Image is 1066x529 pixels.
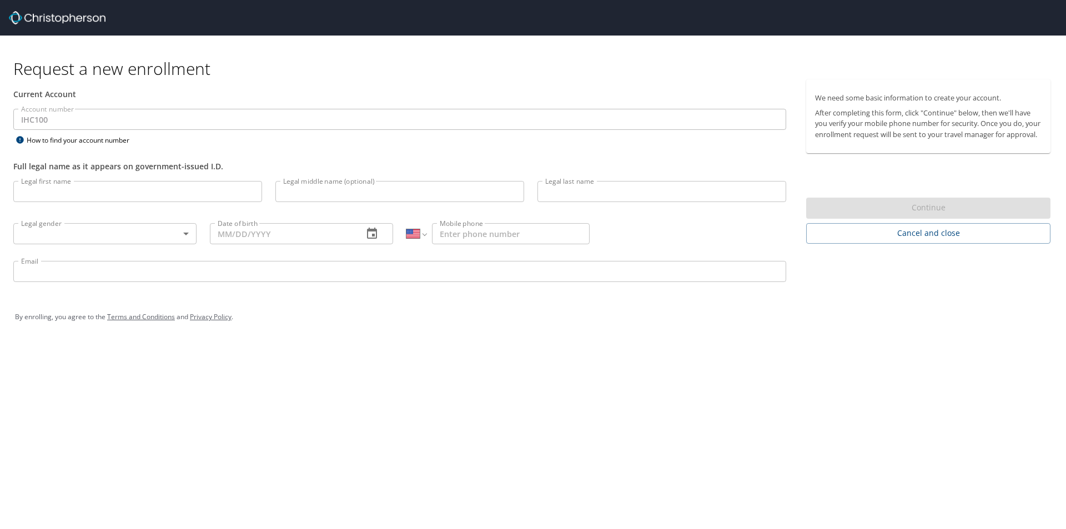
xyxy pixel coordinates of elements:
a: Terms and Conditions [107,312,175,321]
div: ​ [13,223,197,244]
div: How to find your account number [13,133,152,147]
div: Current Account [13,88,786,100]
input: MM/DD/YYYY [210,223,354,244]
img: cbt logo [9,11,105,24]
div: By enrolling, you agree to the and . [15,303,1051,331]
div: Full legal name as it appears on government-issued I.D. [13,160,786,172]
h1: Request a new enrollment [13,58,1059,79]
button: Cancel and close [806,223,1050,244]
span: Cancel and close [815,226,1042,240]
p: After completing this form, click "Continue" below, then we'll have you verify your mobile phone ... [815,108,1042,140]
a: Privacy Policy [190,312,232,321]
input: Enter phone number [432,223,590,244]
p: We need some basic information to create your account. [815,93,1042,103]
